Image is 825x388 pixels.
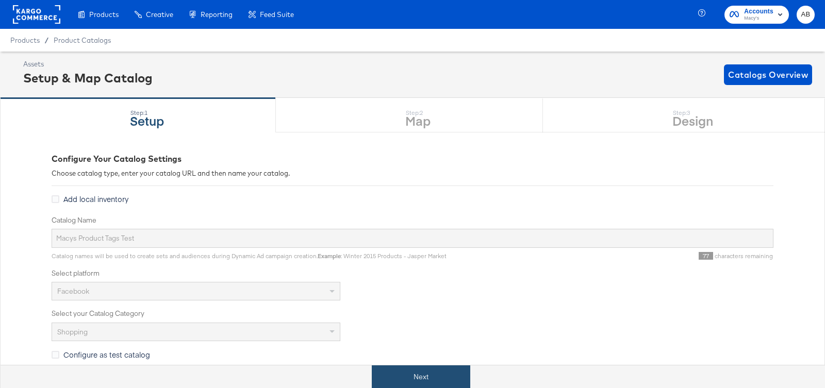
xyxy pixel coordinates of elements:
label: Catalog Name [52,215,773,225]
span: Feed Suite [260,10,294,19]
div: Step: 1 [130,109,164,116]
span: 77 [699,252,713,260]
span: Catalogs Overview [728,68,808,82]
button: AB [797,6,815,24]
div: Setup & Map Catalog [23,69,153,87]
div: Assets [23,59,153,69]
a: Product Catalogs [54,36,111,44]
button: Catalogs Overview [724,64,812,85]
label: Select platform [52,268,773,278]
div: Choose catalog type, enter your catalog URL and then name your catalog. [52,168,773,178]
span: Configure as test catalog [63,349,150,360]
span: Products [10,36,40,44]
span: Shopping [57,327,88,336]
span: Products [89,10,119,19]
span: AB [801,9,811,21]
span: Macy's [744,14,773,23]
span: Facebook [57,286,89,296]
span: Add local inventory [63,194,128,204]
span: / [40,36,54,44]
label: Select your Catalog Category [52,309,773,318]
button: AccountsMacy's [724,6,789,24]
span: Reporting [201,10,233,19]
strong: Example [318,252,341,260]
strong: Setup [130,112,164,129]
span: Creative [146,10,173,19]
div: characters remaining [447,252,773,260]
div: Configure Your Catalog Settings [52,153,773,165]
span: Accounts [744,6,773,17]
input: Name your catalog e.g. My Dynamic Product Catalog [52,229,773,248]
span: Catalog names will be used to create sets and audiences during Dynamic Ad campaign creation. : Wi... [52,252,447,260]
